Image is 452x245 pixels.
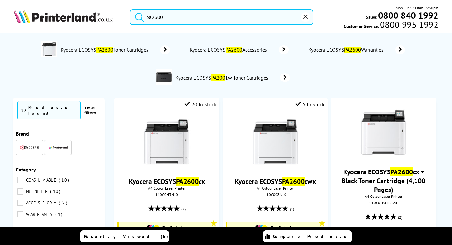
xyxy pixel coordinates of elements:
mark: PA2600 [176,177,199,186]
span: 27 [21,107,27,113]
a: Buy Cartridges [122,225,213,230]
mark: PA2600 [344,47,361,53]
a: Recently Viewed (5) [80,230,169,242]
img: kyocera-pa2600cx-front-main-small.jpg [360,109,407,157]
a: Kyocera ECOSYSPA2001w Toner Cartridges [175,69,290,86]
mark: PA2600 [96,47,113,53]
a: Buy Cartridges [231,225,321,230]
a: Kyocera ECOSYSPA2600Warranties [308,45,405,54]
a: Kyocera ECOSYSPA2600cwx [235,177,316,186]
input: CONSUMABLE 10 [17,177,23,183]
img: Printerland [49,146,68,149]
mark: PA2600 [226,47,242,53]
span: Compare Products [273,234,350,239]
span: CONSUMABLE [24,177,58,183]
div: 110C0G3NL0 [227,192,323,197]
mark: PA200 [211,74,225,81]
img: kyocera-pa2600cwx-front-main-small.jpg [252,119,299,166]
input: WARRANTY 1 [17,211,23,217]
img: Cartridges [147,225,159,230]
span: (1) [290,203,294,215]
input: ACCESSORY 6 [17,200,23,206]
img: Cartridges [255,225,268,230]
span: PRINTER [24,189,49,194]
div: 110C0H3NL0KVL [336,200,431,205]
span: Kyocera ECOSYS 1w Toner Cartridges [175,74,271,81]
span: Kyocera ECOSYS Toner Cartridges [60,47,151,53]
a: Kyocera ECOSYSPA2600cx [129,177,205,186]
span: Sales: [366,14,377,20]
span: 1 [55,211,64,217]
span: (2) [181,203,186,215]
a: Compare Products [263,230,352,242]
span: ACCESSORY [24,200,58,206]
a: Kyocera ECOSYSPA2600Toner Cartridges [60,41,170,58]
span: 0800 995 1992 [379,22,438,28]
div: 110C0H3NL0 [119,192,214,197]
input: Search [130,9,313,25]
div: 20 In Stock [184,101,216,107]
a: Kyocera ECOSYSPA2600cx + Black Toner Cartridge (4,100 Pages) [342,167,425,194]
span: A4 Colour Laser Printer [226,186,324,190]
span: A4 Colour Laser Printer [117,186,216,190]
span: Brand [16,131,29,137]
a: Kyocera ECOSYSPA2600Accessories [189,45,289,54]
span: Recently Viewed (5) [84,234,168,239]
span: (2) [398,211,402,223]
span: 10 [59,177,70,183]
span: 10 [50,189,62,194]
span: A4 Colour Laser Printer [334,194,433,199]
span: Category [16,166,36,173]
img: kyocera-pa2600cx-deptimage.jpg [41,41,57,57]
img: kyocera-pa2600cx-front-main-small.jpg [143,119,191,166]
span: Mon - Fri 9:00am - 5:30pm [396,5,438,11]
span: Buy Cartridges [271,225,297,230]
div: 5 In Stock [295,101,324,107]
span: Buy Cartridges [162,225,188,230]
a: Printerland Logo [14,10,122,25]
input: PRINTER 10 [17,188,23,195]
img: 1102YV3NL0-conspage.jpg [156,69,172,85]
div: Products Found [28,105,77,116]
span: Kyocera ECOSYS Warranties [308,47,386,53]
img: Kyocera [20,145,39,150]
img: Printerland Logo [14,10,113,23]
span: Customer Service: [344,22,438,29]
span: 6 [59,200,69,206]
span: Kyocera ECOSYS Accessories [189,47,270,53]
button: reset filters [81,105,100,116]
mark: PA2600 [282,177,305,186]
span: WARRANTY [24,211,55,217]
a: 0800 840 1992 [377,12,438,18]
mark: PA2600 [390,167,413,176]
b: 0800 840 1992 [378,10,438,21]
